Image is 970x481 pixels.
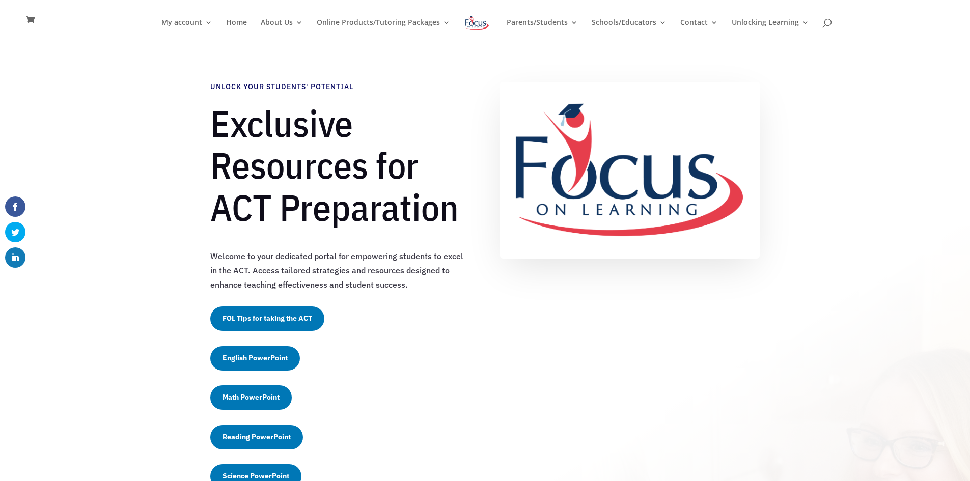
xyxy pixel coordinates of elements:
a: My account [161,19,212,43]
a: Reading PowerPoint [210,425,303,449]
a: Contact [680,19,718,43]
img: Focus on Learning [464,14,490,32]
a: Online Products/Tutoring Packages [317,19,450,43]
h1: Exclusive Resources for ACT Preparation [210,102,470,234]
p: Welcome to your dedicated portal for empowering students to excel in the ACT. Access tailored str... [210,249,470,292]
a: Math PowerPoint [210,385,292,410]
a: Schools/Educators [592,19,667,43]
a: About Us [261,19,303,43]
a: English PowerPoint [210,346,300,371]
a: Unlocking Learning [732,19,809,43]
h4: Unlock Your Students' Potential [210,82,470,97]
a: Parents/Students [507,19,578,43]
a: Home [226,19,247,43]
a: FOL Tips for taking the ACT [210,306,324,331]
img: FullColor_FullLogo_Medium_TBG [500,82,760,259]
